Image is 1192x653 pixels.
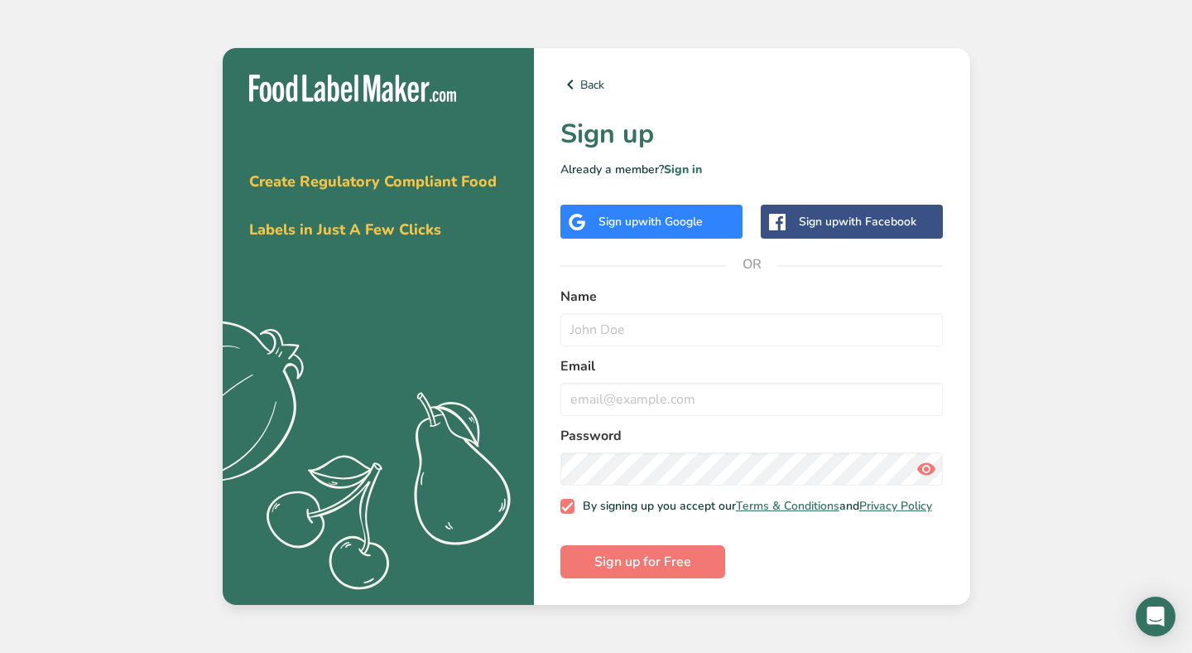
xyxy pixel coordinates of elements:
[560,426,944,446] label: Password
[839,214,916,230] span: with Facebook
[799,213,916,230] div: Sign up
[736,498,839,514] a: Terms & Conditions
[594,552,691,572] span: Sign up for Free
[560,313,944,346] input: John Doe
[560,383,944,416] input: email@example.com
[560,161,944,178] p: Already a member?
[249,172,497,239] span: Create Regulatory Compliant Food Labels in Just A Few Clicks
[664,162,702,177] a: Sign in
[574,499,932,514] span: By signing up you accept our and
[560,287,944,307] label: Name
[560,114,944,154] h1: Sign up
[560,75,944,94] a: Back
[859,498,932,514] a: Privacy Policy
[249,75,456,102] img: Food Label Maker
[1136,597,1175,636] div: Open Intercom Messenger
[560,356,944,376] label: Email
[560,545,725,578] button: Sign up for Free
[638,214,703,230] span: with Google
[598,213,703,230] div: Sign up
[727,239,776,289] span: OR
